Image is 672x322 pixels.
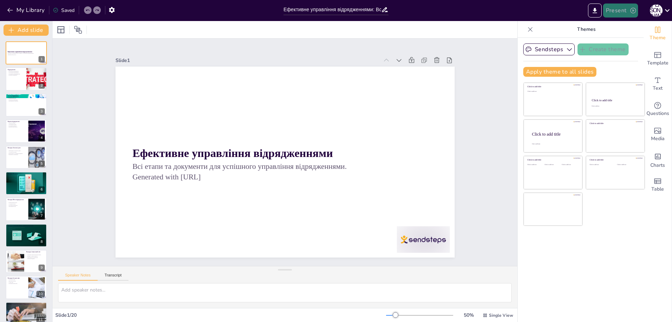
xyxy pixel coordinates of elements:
p: Заповнення картки [8,124,26,125]
div: 1 [38,56,45,62]
p: Вкладка Мета відрядження [8,199,26,201]
span: Media [651,135,665,143]
div: С [PERSON_NAME] [650,4,663,17]
p: Документування змін [8,283,26,284]
div: 2 [38,82,45,89]
span: Text [653,84,663,92]
p: Аналіз витрат [8,177,45,179]
div: Add charts and graphs [644,147,672,172]
button: Present [603,4,638,18]
p: Відстеження змін [8,280,26,282]
p: Організація документів [8,229,45,231]
p: Підтверджуючі документи [26,257,45,258]
p: Переваги відряджень [8,74,24,76]
div: 7 [38,213,45,219]
div: 4 [6,119,47,143]
p: Взаємозв'язок з іншими вкладками [8,153,26,154]
p: Погодження картки [8,308,45,309]
div: 7 [6,198,47,221]
p: Етапи створення [8,305,45,306]
p: Документування авансових витрат [26,254,45,256]
button: Apply theme to all slides [523,67,596,77]
button: Sendsteps [523,43,575,55]
p: Реєстр відряджень [8,95,45,97]
p: Вкладка Авансовий звіт [26,251,45,253]
p: Збір інформації [8,306,45,308]
div: Click to add title [532,131,577,136]
p: Документування мети [8,205,26,206]
div: 8 [6,224,47,247]
div: 10 [6,276,47,299]
p: Контроль бюджету [26,258,45,260]
span: Template [647,59,668,67]
p: Формулювання мети [8,202,26,204]
div: 9 [6,250,47,273]
div: Change the overall theme [644,21,672,46]
p: Процес Створення картки Відрядження [8,303,45,305]
p: Вкладка Історія змін [8,277,26,279]
p: Прозорість змін [8,279,26,280]
div: Click to add text [527,91,577,93]
p: Організація відрядження [8,72,24,73]
p: Документи для відрядження [8,73,24,74]
div: 5 [6,146,47,169]
div: 6 [38,186,45,193]
div: Click to add title [592,98,638,102]
p: Всі етапи та документи для успішного управління відрядженнями. [8,53,45,54]
div: 3 [38,108,45,115]
input: Insert title [283,5,381,15]
strong: Ефективне управління відрядженнями [8,51,32,53]
div: Click to add body [532,143,576,144]
p: Документування витрат [8,175,45,176]
p: Картка відрядження [8,121,26,123]
div: 50 % [460,312,477,318]
div: 5 [38,160,45,167]
button: Speaker Notes [58,273,98,281]
div: Layout [55,24,66,35]
p: Всі етапи та документи для успішного управління відрядженнями. [132,161,437,171]
p: Використання картки [8,126,26,128]
button: My Library [5,5,48,16]
p: Важливість реєстру [8,96,45,98]
span: Charts [650,162,665,169]
p: Відрядження [8,69,24,71]
p: Оновлення інформації [8,99,45,101]
div: 6 [6,172,47,195]
div: Saved [53,7,75,14]
p: Погодження картки [8,125,26,126]
span: Single View [489,313,513,318]
div: 2 [6,67,47,90]
p: Відповідність бюджету [8,179,45,180]
div: 9 [38,265,45,271]
div: Click to add text [562,164,577,166]
p: Звітування про витрати [8,100,45,102]
div: Click to add text [591,105,638,107]
p: Вкладка Витрати [8,173,45,175]
button: Add slide [3,25,49,36]
div: Click to add text [617,164,639,166]
p: Важливість заповнення [8,154,26,155]
span: Position [74,26,82,34]
div: 4 [38,135,45,141]
p: Themes [536,21,637,38]
p: Вкладка [GEOGRAPHIC_DATA] документи [8,225,45,227]
p: Витрати, покриті авансом [26,255,45,257]
p: Заплановані події [8,206,26,207]
div: 10 [36,291,45,297]
div: Click to add title [527,85,577,88]
span: Theme [650,34,666,42]
div: Click to add title [590,122,640,125]
p: Значення картки [8,123,26,124]
div: Add a table [644,172,672,198]
div: Slide 1 [115,57,379,64]
p: Інформація в загальних даних [8,150,26,151]
div: Get real-time input from your audience [644,97,672,122]
p: Визначення відрядження [8,70,24,72]
div: Click to add text [527,164,543,166]
p: Generated with [URL] [8,54,45,55]
span: Questions [646,110,669,117]
p: Generated with [URL] [132,172,437,182]
p: Важливість підтверджуючих документів [8,227,45,228]
div: 3 [6,94,47,117]
div: Click to add text [545,164,560,166]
